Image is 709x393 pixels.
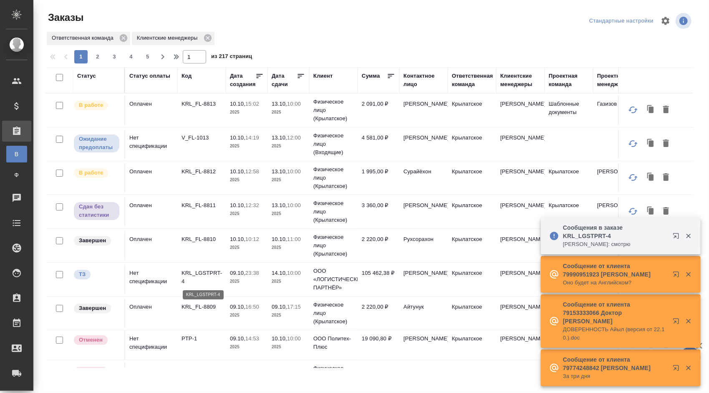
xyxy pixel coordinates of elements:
[623,134,643,154] button: Обновить
[448,96,496,125] td: Крылатское
[230,311,263,319] p: 2025
[272,101,287,107] p: 13.10,
[362,72,380,80] div: Сумма
[272,210,305,218] p: 2025
[272,168,287,175] p: 13.10,
[496,362,545,391] td: [PERSON_NAME]
[358,129,399,159] td: 4 581,00 ₽
[545,197,593,226] td: Крылатское
[245,304,259,310] p: 16:50
[182,134,222,142] p: V_FL-1013
[230,367,245,373] p: 09.10,
[659,170,673,185] button: Удалить
[272,176,305,184] p: 2025
[496,129,545,159] td: [PERSON_NAME]
[680,232,697,240] button: Закрыть
[272,72,297,89] div: Дата сдачи
[141,53,154,61] span: 5
[272,108,305,117] p: 2025
[79,135,114,152] p: Ожидание предоплаты
[182,167,222,176] p: KRL_FL-8812
[79,368,103,376] p: Отменен
[623,201,643,221] button: Обновить
[125,231,177,260] td: Оплачен
[448,231,496,260] td: Крылатское
[287,101,301,107] p: 10:00
[496,96,545,125] td: [PERSON_NAME]
[182,201,222,210] p: KRL_FL-8811
[399,129,448,159] td: [PERSON_NAME]
[563,262,667,279] p: Сообщение от клиента 79990951923 [PERSON_NAME]
[182,235,222,243] p: KRL_FL-8810
[272,311,305,319] p: 2025
[272,236,287,242] p: 10.10,
[108,50,121,63] button: 3
[272,270,287,276] p: 14.10,
[659,203,673,219] button: Удалить
[245,168,259,175] p: 12:58
[358,265,399,294] td: 105 462,38 ₽
[668,266,688,286] button: Открыть в новой вкладке
[496,163,545,193] td: [PERSON_NAME]
[358,330,399,360] td: 19 090,80 ₽
[563,300,667,325] p: Сообщение от клиента 79153333066 Доктор [PERSON_NAME]
[500,72,540,89] div: Клиентские менеджеры
[680,271,697,278] button: Закрыть
[272,134,287,141] p: 13.10,
[182,100,222,108] p: KRL_FL-8813
[496,197,545,226] td: [PERSON_NAME]
[47,32,130,45] div: Ответственная команда
[79,203,114,219] p: Сдан без статистики
[79,169,103,177] p: В работе
[448,129,496,159] td: Крылатское
[245,335,259,342] p: 14:53
[358,231,399,260] td: 2 220,00 ₽
[287,134,301,141] p: 12:00
[6,146,27,162] a: В
[272,343,305,351] p: 2025
[125,129,177,159] td: Нет спецификации
[593,163,641,193] td: [PERSON_NAME]
[313,335,353,351] p: ООО Политех-Плюс
[452,72,493,89] div: Ответственная команда
[496,231,545,260] td: [PERSON_NAME]
[545,96,593,125] td: Шаблонные документы
[587,15,656,28] div: split button
[73,167,120,179] div: Выставляет ПМ после принятия заказа от КМа
[182,335,222,343] p: PTP-1
[230,168,245,175] p: 10.10,
[399,163,448,193] td: Сурайёхон
[46,11,83,24] span: Заказы
[593,96,641,125] td: Газизов Ринат
[129,72,170,80] div: Статус оплаты
[287,335,301,342] p: 10:00
[448,163,496,193] td: Крылатское
[563,372,667,380] p: За три дня
[563,279,667,287] p: Оно будет на Английском?
[124,50,138,63] button: 4
[141,50,154,63] button: 5
[245,101,259,107] p: 15:02
[230,101,245,107] p: 10.10,
[230,270,245,276] p: 09.10,
[399,299,448,328] td: Айтунук
[73,303,120,314] div: Выставляет КМ при направлении счета или после выполнения всех работ/сдачи заказа клиенту. Окончат...
[245,236,259,242] p: 10:12
[399,96,448,125] td: [PERSON_NAME]
[272,142,305,150] p: 2025
[680,364,697,372] button: Закрыть
[656,11,676,31] span: Настроить таблицу
[272,335,287,342] p: 10.10,
[132,32,214,45] div: Клиентские менеджеры
[643,170,659,185] button: Клонировать
[676,13,693,29] span: Посмотреть информацию
[125,265,177,294] td: Нет спецификации
[272,304,287,310] p: 09.10,
[125,163,177,193] td: Оплачен
[91,53,104,61] span: 2
[563,325,667,342] p: ДОВЕРЕННОСТЬ Айыл (версия от 22.10.).doc
[245,270,259,276] p: 23:38
[358,362,399,391] td: 1 515,00 ₽
[230,277,263,286] p: 2025
[313,72,333,80] div: Клиент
